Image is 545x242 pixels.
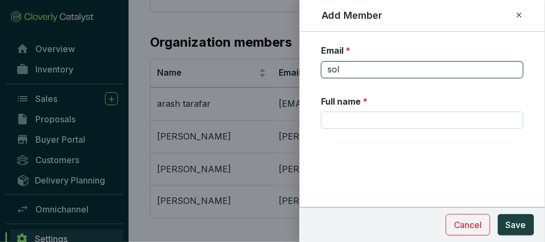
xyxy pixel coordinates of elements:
span: Cancel [454,218,482,231]
button: Cancel [446,214,490,236]
button: Save [498,214,534,236]
h2: Add Member [322,9,383,23]
label: Full name [321,96,368,107]
label: Email [321,45,350,56]
span: Save [506,218,526,231]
